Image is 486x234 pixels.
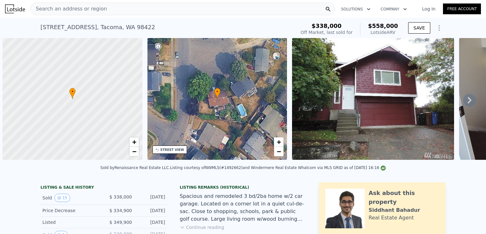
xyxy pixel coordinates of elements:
a: Log In [414,6,443,12]
span: $ 334,900 [109,208,132,213]
button: SAVE [408,22,430,34]
div: • [214,88,221,99]
button: Solutions [336,3,376,15]
img: Sale: 123585456 Parcel: 101155566 [292,38,454,160]
div: Price Decrease [42,207,99,214]
a: Zoom out [274,147,283,156]
div: Spacious and remodeled 3 bd/2ba home w/2 car garage. Located on a corner lot in a quiet cul-de-sa... [180,192,306,223]
span: $ 338,000 [109,194,132,199]
span: + [277,138,281,146]
span: • [69,89,76,94]
div: LISTING & SALE HISTORY [40,185,167,191]
a: Zoom in [274,137,283,147]
button: Company [376,3,412,15]
a: Zoom in [129,137,139,147]
img: NWMLS Logo [381,166,386,171]
span: $558,000 [368,23,398,29]
a: Free Account [443,3,481,14]
div: [DATE] [137,207,165,214]
div: Ask about this property [369,189,439,206]
div: Off Market, last sold for [301,29,352,36]
span: − [277,147,281,155]
div: • [69,88,76,99]
img: Lotside [5,4,25,13]
div: Sold by Renaissance Real Estate LLC . [100,166,170,170]
button: Continue reading [180,224,224,231]
button: Show Options [433,22,445,34]
div: STREET VIEW [160,147,184,152]
span: $338,000 [312,23,342,29]
div: Siddhant Bahadur [369,206,420,214]
button: View historical data [54,194,70,202]
a: Zoom out [129,147,139,156]
span: + [132,138,136,146]
div: Real Estate Agent [369,214,414,222]
div: [DATE] [137,219,165,225]
span: − [132,147,136,155]
div: Sold [42,194,99,202]
div: Listing courtesy of NWMLS (#1492662) and Windermere Real Estate Whatcom via MLS GRID as of [DATE]... [170,166,386,170]
div: Listed [42,219,99,225]
div: [STREET_ADDRESS] , Tacoma , WA 98422 [40,23,155,32]
span: $ 349,900 [109,220,132,225]
span: Search an address or region [31,5,107,13]
div: Lotside ARV [368,29,398,36]
span: • [214,89,221,94]
div: [DATE] [137,194,165,202]
div: Listing Remarks (Historical) [180,185,306,190]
